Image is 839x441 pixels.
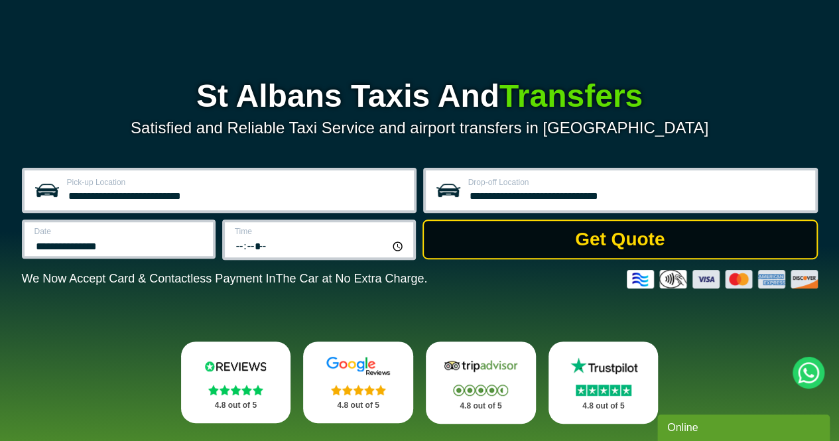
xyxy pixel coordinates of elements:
[657,412,832,441] iframe: chat widget
[441,356,521,376] img: Tripadvisor
[275,272,427,285] span: The Car at No Extra Charge.
[22,119,818,137] p: Satisfied and Reliable Taxi Service and airport transfers in [GEOGRAPHIC_DATA]
[181,342,291,423] a: Reviews.io Stars 4.8 out of 5
[34,227,205,235] label: Date
[627,270,818,288] img: Credit And Debit Cards
[196,356,275,376] img: Reviews.io
[563,398,644,414] p: 4.8 out of 5
[499,78,643,113] span: Transfers
[422,220,818,259] button: Get Quote
[426,342,536,424] a: Tripadvisor Stars 4.8 out of 5
[564,356,643,376] img: Trustpilot
[453,385,508,396] img: Stars
[22,272,428,286] p: We Now Accept Card & Contactless Payment In
[468,178,807,186] label: Drop-off Location
[318,397,399,414] p: 4.8 out of 5
[440,398,521,414] p: 4.8 out of 5
[576,385,631,396] img: Stars
[331,385,386,395] img: Stars
[22,80,818,112] h1: St Albans Taxis And
[549,342,659,424] a: Trustpilot Stars 4.8 out of 5
[318,356,398,376] img: Google
[208,385,263,395] img: Stars
[303,342,413,423] a: Google Stars 4.8 out of 5
[235,227,405,235] label: Time
[196,397,277,414] p: 4.8 out of 5
[67,178,406,186] label: Pick-up Location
